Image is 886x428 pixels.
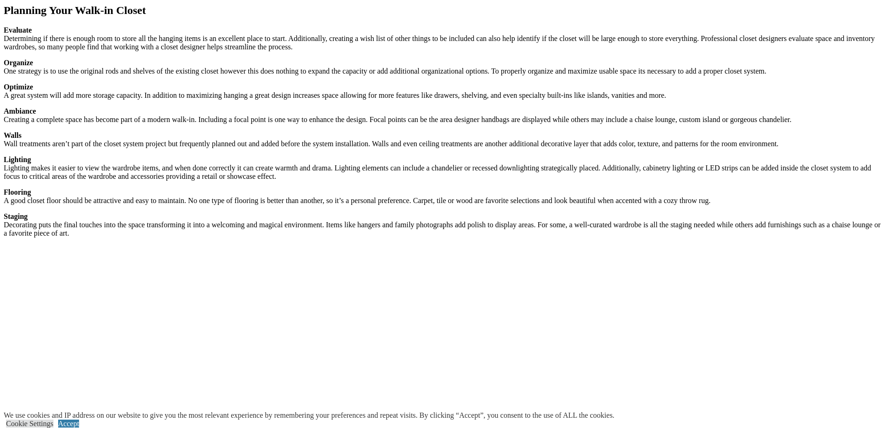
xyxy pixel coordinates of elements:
a: Accept [58,420,79,428]
h2: Planning Your Walk-in Closet [4,4,882,17]
p: Lighting makes it easier to view the wardrobe items, and when done correctly it can create warmth... [4,156,882,181]
p: A good closet floor should be attractive and easy to maintain. No one type of flooring is better ... [4,188,882,205]
p: A great system will add more storage capacity. In addition to maximizing hanging a great design i... [4,83,882,100]
p: Determining if there is enough room to store all the hanging items is an excellent place to start... [4,26,882,51]
p: Creating a complete space has become part of a modern walk-in. Including a focal point is one way... [4,107,882,124]
strong: Lighting [4,156,31,163]
div: We use cookies and IP address on our website to give you the most relevant experience by remember... [4,411,614,420]
strong: Flooring [4,188,31,196]
strong: Organize [4,59,33,67]
strong: Staging [4,212,28,220]
strong: Walls [4,131,21,139]
a: Cookie Settings [6,420,53,428]
p: Decorating puts the final touches into the space transforming it into a welcoming and magical env... [4,212,882,238]
p: One strategy is to use the original rods and shelves of the existing closet however this does not... [4,59,882,75]
strong: Evaluate [4,26,32,34]
strong: Optimize [4,83,33,91]
p: Wall treatments aren’t part of the closet system project but frequently planned out and added bef... [4,131,882,148]
strong: Ambiance [4,107,36,115]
